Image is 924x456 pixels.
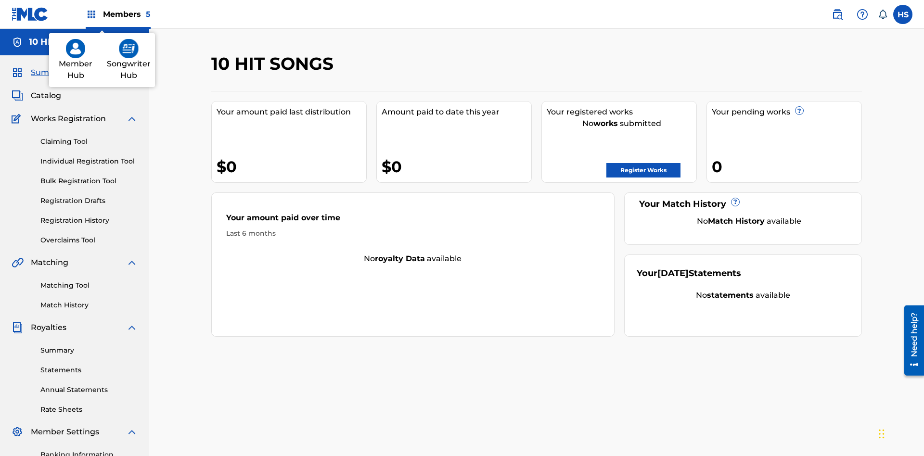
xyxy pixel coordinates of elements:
a: Claiming Tool [40,137,138,147]
img: Royalties [12,322,23,333]
img: Top Rightsholders [86,9,97,20]
div: $0 [382,156,531,177]
a: CatalogCatalog [12,90,61,101]
span: Royalties [31,322,66,333]
a: Public Search [828,5,847,24]
img: Works Registration [12,113,24,125]
iframe: Chat Widget [876,410,924,456]
a: Bulk Registration Tool [40,176,138,186]
span: ? [796,107,803,114]
img: Accounts [12,37,23,48]
iframe: Resource Center [897,302,924,380]
strong: statements [707,291,754,300]
img: search [832,9,843,20]
span: Summary [31,67,70,78]
div: No available [649,215,850,227]
div: Amount paid to date this year [382,106,531,118]
img: member hub [66,39,85,58]
span: Works Registration [31,113,106,125]
img: songwriter hub [119,39,139,58]
div: No submitted [547,118,696,129]
a: Statements [40,365,138,375]
div: Your Match History [637,198,850,211]
img: Member Settings [12,426,23,438]
a: Overclaims Tool [40,235,138,245]
img: help [857,9,868,20]
a: Matching Tool [40,280,138,291]
span: 5 [146,10,151,19]
div: Drag [879,419,885,448]
span: Member Settings [31,426,99,438]
strong: royalty data [375,254,425,263]
strong: works [593,119,618,128]
a: SummarySummary [12,67,70,78]
div: Your amount paid over time [226,212,600,228]
div: $0 [217,156,366,177]
a: Summary [40,345,138,355]
a: member hubMember Hub [49,33,102,87]
span: [DATE] [657,268,689,279]
h2: 10 HIT SONGS [211,53,338,75]
img: expand [126,426,138,438]
div: User Menu [893,5,912,24]
div: Notifications [878,10,887,19]
div: Your Statements [637,267,741,280]
a: Rate Sheets [40,405,138,415]
div: Your pending works [712,106,861,118]
img: MLC Logo [12,7,49,21]
img: expand [126,113,138,125]
a: Match History [40,300,138,310]
a: Registration Drafts [40,196,138,206]
img: Summary [12,67,23,78]
a: Individual Registration Tool [40,156,138,166]
span: ? [731,198,739,206]
div: Help [853,5,872,24]
img: expand [126,257,138,268]
div: Your amount paid last distribution [217,106,366,118]
div: 0 [712,156,861,177]
span: Catalog [31,90,61,101]
strong: Match History [708,216,765,226]
a: Registration History [40,215,138,226]
a: songwriter hubSongwriter Hub [102,33,155,87]
img: Catalog [12,90,23,101]
div: Your registered works [547,106,696,118]
a: Annual Statements [40,385,138,395]
img: expand [126,322,138,333]
a: Register Works [606,163,680,177]
div: No available [212,253,614,265]
img: Matching [12,257,24,268]
div: Last 6 months [226,228,600,239]
div: No available [637,290,850,301]
span: Matching [31,257,68,268]
span: Members [103,9,151,20]
h5: 10 HIT SONGS [29,37,90,48]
